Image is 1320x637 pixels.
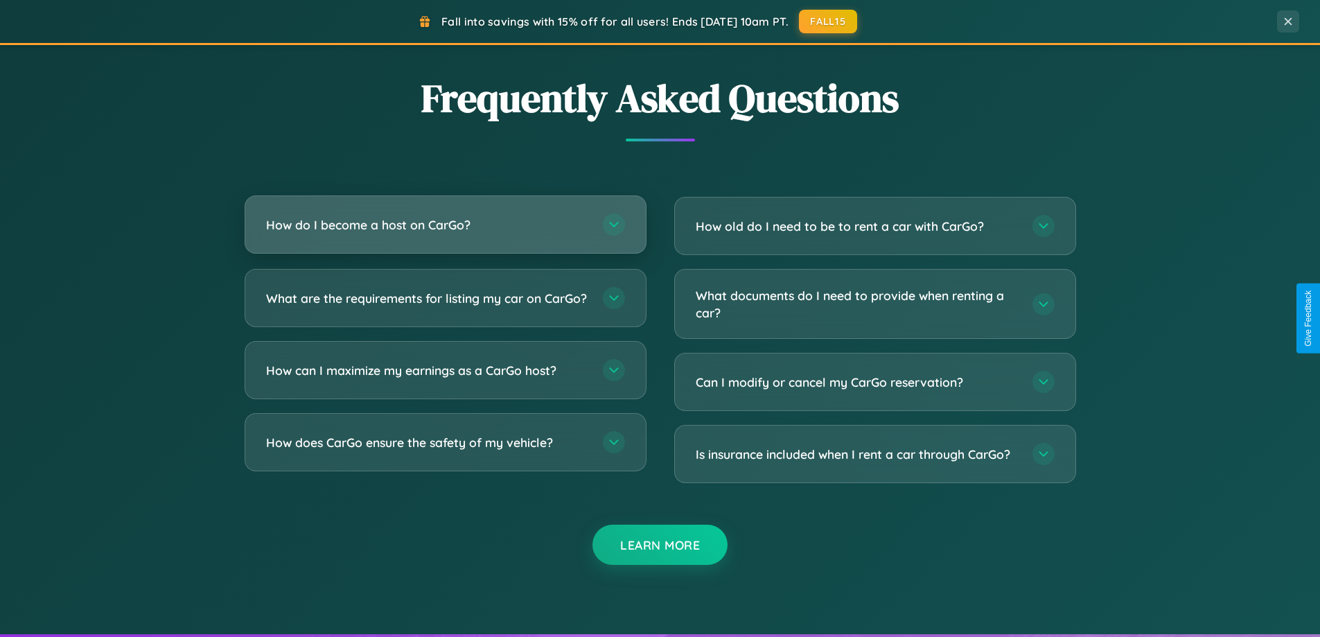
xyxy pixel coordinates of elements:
[266,434,589,451] h3: How does CarGo ensure the safety of my vehicle?
[1303,290,1313,347] div: Give Feedback
[696,374,1019,391] h3: Can I modify or cancel my CarGo reservation?
[266,362,589,379] h3: How can I maximize my earnings as a CarGo host?
[441,15,789,28] span: Fall into savings with 15% off for all users! Ends [DATE] 10am PT.
[696,446,1019,463] h3: Is insurance included when I rent a car through CarGo?
[245,71,1076,125] h2: Frequently Asked Questions
[696,218,1019,235] h3: How old do I need to be to rent a car with CarGo?
[592,525,728,565] button: Learn More
[696,287,1019,321] h3: What documents do I need to provide when renting a car?
[266,290,589,307] h3: What are the requirements for listing my car on CarGo?
[266,216,589,234] h3: How do I become a host on CarGo?
[799,10,857,33] button: FALL15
